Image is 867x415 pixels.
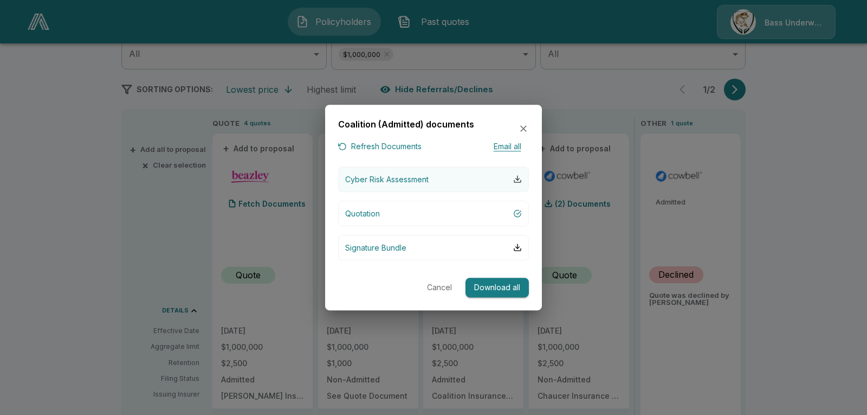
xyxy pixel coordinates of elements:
[345,208,380,219] p: Quotation
[345,174,429,185] p: Cyber Risk Assessment
[486,140,529,154] button: Email all
[422,278,457,298] button: Cancel
[338,140,422,154] button: Refresh Documents
[338,167,529,192] button: Cyber Risk Assessment
[338,118,474,132] h6: Coalition (Admitted) documents
[338,235,529,260] button: Signature Bundle
[338,201,529,226] button: Quotation
[345,242,406,253] p: Signature Bundle
[465,278,529,298] button: Download all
